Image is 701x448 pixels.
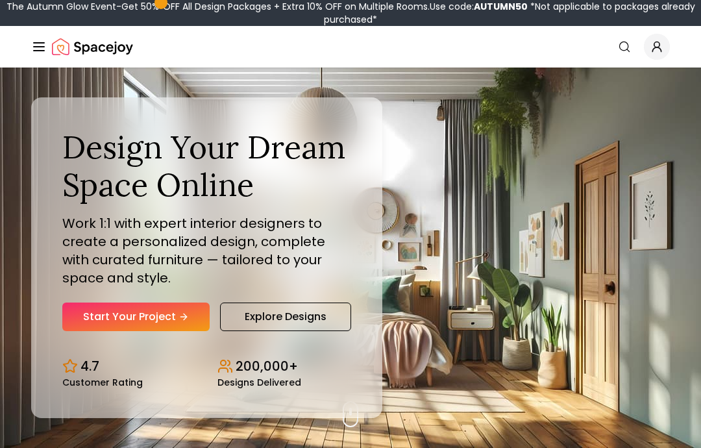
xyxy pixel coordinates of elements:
[217,378,301,387] small: Designs Delivered
[62,303,210,331] a: Start Your Project
[62,129,351,203] h1: Design Your Dream Space Online
[62,378,143,387] small: Customer Rating
[236,357,298,375] p: 200,000+
[62,214,351,287] p: Work 1:1 with expert interior designers to create a personalized design, complete with curated fu...
[220,303,351,331] a: Explore Designs
[52,34,133,60] img: Spacejoy Logo
[62,347,351,387] div: Design stats
[31,26,670,68] nav: Global
[52,34,133,60] a: Spacejoy
[80,357,99,375] p: 4.7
